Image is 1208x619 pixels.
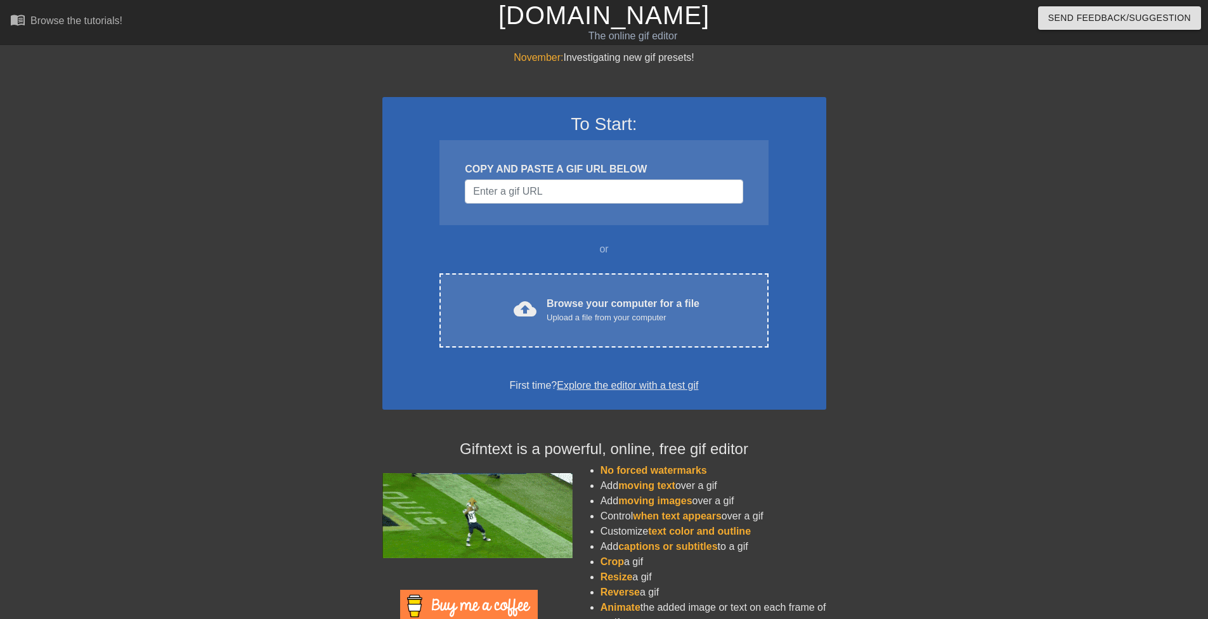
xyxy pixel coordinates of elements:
span: November: [514,52,563,63]
div: Browse your computer for a file [547,296,699,324]
span: moving text [618,480,675,491]
span: text color and outline [648,526,751,537]
div: Upload a file from your computer [547,311,699,324]
li: a gif [601,554,826,570]
span: No forced watermarks [601,465,707,476]
span: menu_book [10,12,25,27]
div: COPY AND PASTE A GIF URL BELOW [465,162,743,177]
span: Animate [601,602,640,613]
span: Resize [601,571,633,582]
div: Investigating new gif presets! [382,50,826,65]
button: Send Feedback/Suggestion [1038,6,1201,30]
a: [DOMAIN_NAME] [498,1,710,29]
h3: To Start: [399,114,810,135]
div: First time? [399,378,810,393]
div: The online gif editor [409,29,857,44]
span: captions or subtitles [618,541,717,552]
span: cloud_upload [514,297,536,320]
span: Reverse [601,587,640,597]
span: moving images [618,495,692,506]
li: a gif [601,585,826,600]
li: Add over a gif [601,493,826,509]
span: Crop [601,556,624,567]
div: Browse the tutorials! [30,15,122,26]
a: Explore the editor with a test gif [557,380,698,391]
div: or [415,242,793,257]
span: when text appears [633,511,722,521]
img: football_small.gif [382,473,573,558]
span: Send Feedback/Suggestion [1048,10,1191,26]
h4: Gifntext is a powerful, online, free gif editor [382,440,826,459]
li: a gif [601,570,826,585]
li: Add to a gif [601,539,826,554]
a: Browse the tutorials! [10,12,122,32]
li: Add over a gif [601,478,826,493]
li: Customize [601,524,826,539]
li: Control over a gif [601,509,826,524]
input: Username [465,179,743,204]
